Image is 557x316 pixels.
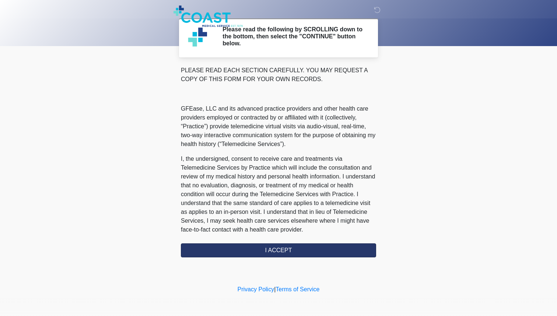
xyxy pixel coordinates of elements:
p: GFEase, LLC and its advanced practice providers and other health care providers employed or contr... [181,104,376,149]
a: Terms of Service [276,286,319,292]
img: Coast Medical Service Logo [174,6,243,27]
a: | [274,286,276,292]
p: PLEASE READ EACH SECTION CAREFULLY. YOU MAY REQUEST A COPY OF THIS FORM FOR YOUR OWN RECORDS. [181,66,376,84]
p: I, the undersigned, consent to receive care and treatments via Telemedicine Services by Practice ... [181,154,376,234]
button: I ACCEPT [181,243,376,257]
h2: Please read the following by SCROLLING down to the bottom, then select the "CONTINUE" button below. [223,26,365,47]
a: Privacy Policy [238,286,274,292]
img: Agent Avatar [186,26,209,48]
